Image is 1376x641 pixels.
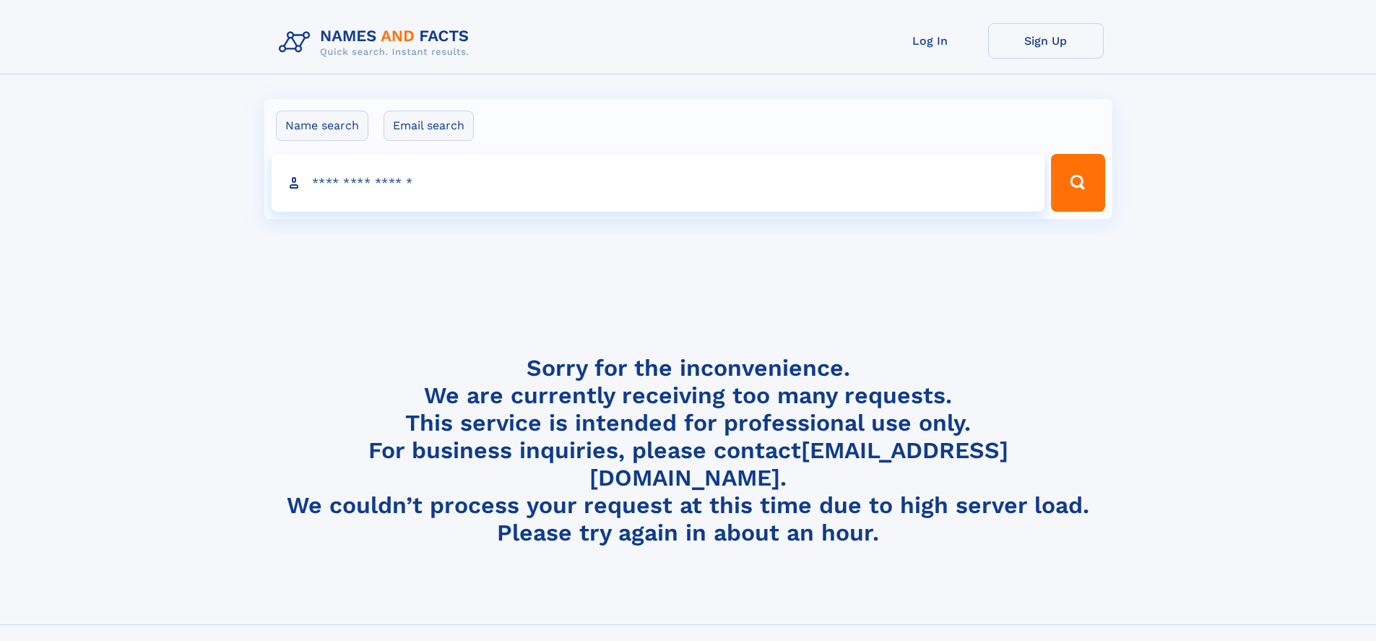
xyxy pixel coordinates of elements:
[276,111,368,141] label: Name search
[589,436,1008,491] a: [EMAIL_ADDRESS][DOMAIN_NAME]
[273,354,1104,547] h4: Sorry for the inconvenience. We are currently receiving too many requests. This service is intend...
[1051,154,1104,212] button: Search Button
[273,23,481,62] img: Logo Names and Facts
[873,23,988,59] a: Log In
[384,111,474,141] label: Email search
[272,154,1045,212] input: search input
[988,23,1104,59] a: Sign Up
